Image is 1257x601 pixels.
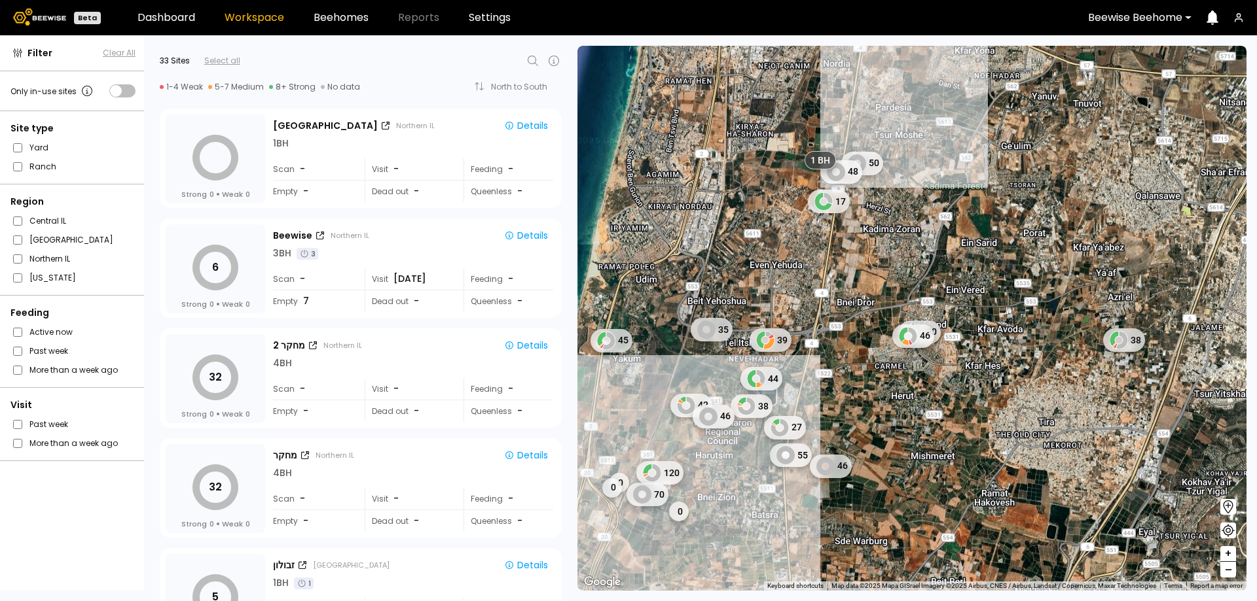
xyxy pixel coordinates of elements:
[269,82,316,92] div: 8+ Strong
[414,184,419,198] span: -
[365,488,454,509] div: Visit
[396,120,435,131] div: Northern IL
[273,449,297,462] div: מחקר
[29,252,70,266] label: Northern IL
[74,12,101,24] div: Beta
[303,514,308,528] span: -
[181,409,250,419] div: Strong Weak
[10,398,136,412] div: Visit
[464,488,553,509] div: Feeding
[517,514,522,528] span: -
[273,510,355,532] div: Empty
[160,82,203,92] div: 1-4 Weak
[1103,328,1145,352] div: 38
[160,55,190,67] div: 33 Sites
[810,454,852,477] div: 46
[300,272,305,286] span: -
[899,320,941,343] div: 50
[10,83,95,99] div: Only in-use sites
[209,409,214,419] span: 0
[313,560,390,570] div: [GEOGRAPHIC_DATA]
[29,141,48,154] label: Yard
[300,162,305,176] span: -
[504,339,548,351] div: Details
[246,409,250,419] span: 0
[29,214,66,228] label: Central IL
[767,581,824,591] button: Keyboard shortcuts
[273,378,355,400] div: Scan
[273,576,289,590] div: 1 BH
[246,299,250,309] span: 0
[209,299,214,309] span: 0
[314,12,369,23] a: Beehomes
[365,268,454,290] div: Visit
[209,189,214,199] span: 0
[273,119,378,133] div: [GEOGRAPHIC_DATA]
[627,483,668,506] div: 70
[10,195,136,209] div: Region
[820,160,862,183] div: 48
[693,404,735,428] div: 46
[29,271,76,284] label: [US_STATE]
[811,154,830,165] span: 1 BH
[29,344,68,358] label: Past week
[464,290,553,312] div: Queenless
[273,400,355,422] div: Empty
[323,340,362,351] div: Northern IL
[831,582,1156,589] span: Map data ©2025 Mapa GISrael Imagery ©2025 Airbus, CNES / Airbus, Landsat / Copernicus, Maxar Tech...
[393,382,399,396] span: -
[581,574,624,591] a: Open this area in Google Maps (opens a new window)
[691,318,733,341] div: 35
[414,404,419,418] span: -
[273,466,292,480] div: 4 BH
[273,488,355,509] div: Scan
[808,190,850,213] div: 17
[464,180,553,202] div: Queenless
[740,367,782,390] div: 44
[414,514,419,528] span: -
[464,510,553,532] div: Queenless
[517,184,522,198] span: -
[212,260,219,275] tspan: 6
[504,559,548,571] div: Details
[181,299,250,309] div: Strong Weak
[469,12,511,23] a: Settings
[504,120,548,131] div: Details
[414,294,419,308] span: -
[610,473,629,492] div: 0
[1220,562,1236,577] button: –
[300,382,305,396] span: -
[297,248,318,260] div: 3
[29,417,68,431] label: Past week
[750,328,792,352] div: 39
[365,510,454,532] div: Dead out
[209,519,214,529] span: 0
[303,184,308,198] span: -
[303,294,309,308] span: 7
[504,230,548,241] div: Details
[103,47,136,59] button: Clear All
[303,404,308,418] span: -
[273,137,289,150] div: 1 BH
[1225,562,1232,578] span: –
[10,306,136,320] div: Feeding
[10,122,136,135] div: Site type
[225,12,284,23] a: Workspace
[517,404,522,418] span: -
[670,393,712,417] div: 42
[365,400,454,422] div: Dead out
[393,492,399,506] span: -
[499,337,553,354] button: Details
[398,12,439,23] span: Reports
[316,450,354,460] div: Northern IL
[246,189,250,199] span: 0
[300,492,305,506] span: -
[591,328,632,352] div: 45
[1164,582,1182,589] a: Terms
[508,492,515,506] div: -
[321,82,360,92] div: No data
[273,290,355,312] div: Empty
[499,117,553,134] button: Details
[29,233,113,247] label: [GEOGRAPHIC_DATA]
